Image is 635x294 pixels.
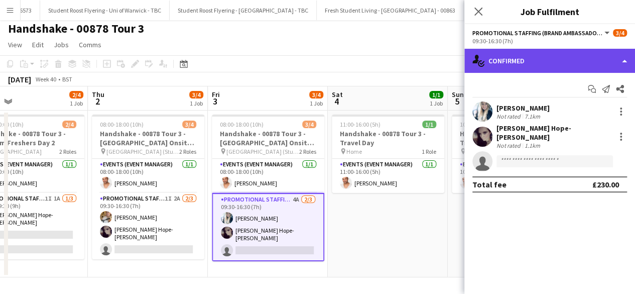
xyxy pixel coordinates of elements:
[496,142,523,149] div: Not rated
[92,159,204,193] app-card-role: Events (Event Manager)1/108:00-18:00 (10h)[PERSON_NAME]
[332,159,444,193] app-card-role: Events (Event Manager)1/111:00-16:00 (5h)[PERSON_NAME]
[189,91,203,99] span: 3/4
[450,95,464,107] span: 5
[496,104,550,113] div: [PERSON_NAME]
[309,91,323,99] span: 3/4
[523,142,542,149] div: 1.1km
[8,21,145,36] h1: Handshake - 00878 Tour 3
[332,129,444,147] h3: Handshake - 00878 Tour 3 - Travel Day
[299,148,316,155] span: 2 Roles
[50,38,73,51] a: Jobs
[452,90,464,99] span: Sun
[59,148,76,155] span: 2 Roles
[422,148,436,155] span: 1 Role
[79,40,101,49] span: Comms
[332,115,444,193] app-job-card: 11:00-16:00 (5h)1/1Handshake - 00878 Tour 3 - Travel Day Home1 RoleEvents (Event Manager)1/111:00...
[226,148,299,155] span: [GEOGRAPHIC_DATA] (Students Union)
[92,90,104,99] span: Thu
[496,113,523,120] div: Not rated
[70,100,83,107] div: 1 Job
[62,75,72,83] div: BST
[452,115,564,193] app-job-card: 10:00-20:00 (10h)1/1Handshake - 00878 Tour 3 - Travel Day [GEOGRAPHIC_DATA] (Hotel)1 RoleEvents (...
[332,90,343,99] span: Sat
[340,121,380,128] span: 11:00-16:00 (5h)
[212,129,324,147] h3: Handshake - 00878 Tour 3 - [GEOGRAPHIC_DATA] Onsite Day 2
[40,1,170,20] button: Student Roost Flyering - Uni of Warwick - TBC
[4,38,26,51] a: View
[302,121,316,128] span: 3/4
[8,40,22,49] span: View
[210,95,220,107] span: 3
[212,159,324,193] app-card-role: Events (Event Manager)1/108:00-18:00 (10h)[PERSON_NAME]
[92,129,204,147] h3: Handshake - 00878 Tour 3 - [GEOGRAPHIC_DATA] Onsite Day 1
[90,95,104,107] span: 2
[317,1,464,20] button: Fresh Student Living - [GEOGRAPHIC_DATA] - 00863
[69,91,83,99] span: 2/4
[32,40,44,49] span: Edit
[310,100,323,107] div: 1 Job
[8,74,31,84] div: [DATE]
[460,121,503,128] span: 10:00-20:00 (10h)
[212,90,220,99] span: Fri
[472,179,506,189] div: Total fee
[92,193,204,259] app-card-role: Promotional Staffing (Brand Ambassadors)1I2A2/309:30-16:30 (7h)[PERSON_NAME][PERSON_NAME] Hope-[P...
[330,95,343,107] span: 4
[106,148,179,155] span: [GEOGRAPHIC_DATA] (Students Union)
[464,1,589,20] button: Student Roost - [GEOGRAPHIC_DATA] - TBC
[346,148,362,155] span: Home
[472,29,603,37] span: Promotional Staffing (Brand Ambassadors)
[33,75,58,83] span: Week 40
[592,179,619,189] div: £230.00
[220,121,264,128] span: 08:00-18:00 (10h)
[62,121,76,128] span: 2/4
[464,5,635,18] h3: Job Fulfilment
[100,121,144,128] span: 08:00-18:00 (10h)
[452,159,564,193] app-card-role: Events (Event Manager)1/110:00-20:00 (10h)[PERSON_NAME]
[613,29,627,37] span: 3/4
[92,115,204,259] app-job-card: 08:00-18:00 (10h)3/4Handshake - 00878 Tour 3 - [GEOGRAPHIC_DATA] Onsite Day 1 [GEOGRAPHIC_DATA] (...
[212,193,324,261] app-card-role: Promotional Staffing (Brand Ambassadors)4A2/309:30-16:30 (7h)[PERSON_NAME][PERSON_NAME] Hope-[PER...
[464,49,635,73] div: Confirmed
[212,115,324,261] app-job-card: 08:00-18:00 (10h)3/4Handshake - 00878 Tour 3 - [GEOGRAPHIC_DATA] Onsite Day 2 [GEOGRAPHIC_DATA] (...
[54,40,69,49] span: Jobs
[430,100,443,107] div: 1 Job
[472,29,611,37] button: Promotional Staffing (Brand Ambassadors)
[190,100,203,107] div: 1 Job
[472,37,627,45] div: 09:30-16:30 (7h)
[182,121,196,128] span: 3/4
[75,38,105,51] a: Comms
[496,124,611,142] div: [PERSON_NAME] Hope-[PERSON_NAME]
[28,38,48,51] a: Edit
[422,121,436,128] span: 1/1
[179,148,196,155] span: 2 Roles
[170,1,317,20] button: Student Roost Flyering - [GEOGRAPHIC_DATA] - TBC
[523,113,542,120] div: 7.1km
[429,91,443,99] span: 1/1
[452,129,564,147] h3: Handshake - 00878 Tour 3 - Travel Day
